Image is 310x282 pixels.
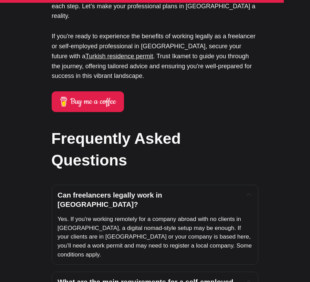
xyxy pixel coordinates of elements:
h2: Frequently Asked Questions [51,128,258,171]
button: Expand toggle to read content [245,191,252,199]
strong: Can freelancers legally work in [GEOGRAPHIC_DATA]? [58,191,164,208]
a: Buy me a coffee [52,91,124,112]
a: Turkish residence permit [85,53,153,60]
span: Yes. If you're working remotely for a company abroad with no clients in [GEOGRAPHIC_DATA], a digi... [58,216,254,258]
p: If you're ready to experience the benefits of working legally as a freelancer or self-employed pr... [52,31,258,81]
